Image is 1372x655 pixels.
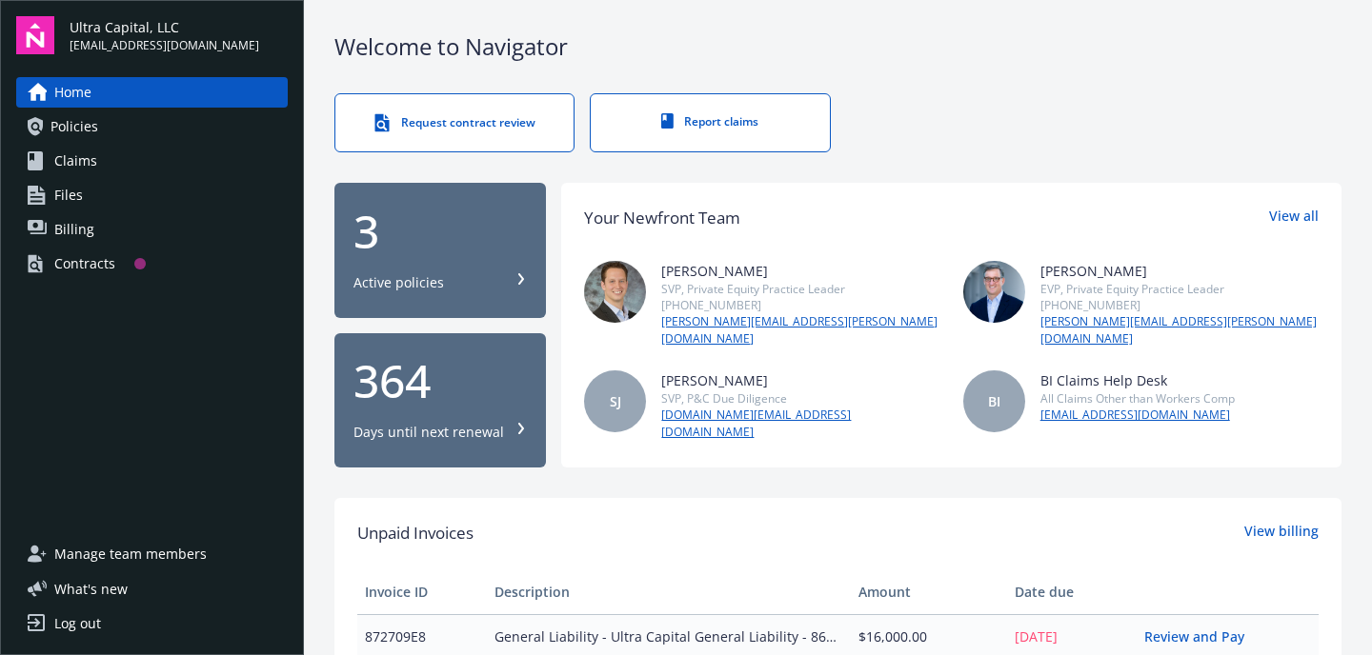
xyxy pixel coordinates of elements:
[16,16,54,54] img: navigator-logo.svg
[54,248,115,279] div: Contracts
[584,261,646,323] img: photo
[70,16,288,54] button: Ultra Capital, LLC[EMAIL_ADDRESS][DOMAIN_NAME]
[661,261,939,281] div: [PERSON_NAME]
[661,297,939,313] div: [PHONE_NUMBER]
[357,521,474,546] span: Unpaid Invoices
[54,608,101,639] div: Log out
[590,93,830,152] a: Report claims
[1040,281,1319,297] div: EVP, Private Equity Practice Leader
[610,391,621,411] span: SJ
[1040,370,1235,390] div: BI Claims Help Desk
[334,183,546,318] button: 3Active policies
[334,333,546,468] button: 364Days until next renewal
[1244,521,1319,546] a: View billing
[851,569,1007,615] th: Amount
[16,146,288,176] a: Claims
[1040,407,1235,424] a: [EMAIL_ADDRESS][DOMAIN_NAME]
[1269,206,1319,230] a: View all
[629,113,791,129] div: Report claims
[54,146,97,176] span: Claims
[50,111,98,142] span: Policies
[661,370,939,390] div: [PERSON_NAME]
[1040,297,1319,313] div: [PHONE_NUMBER]
[353,423,504,442] div: Days until next renewal
[54,539,207,569] span: Manage team members
[963,261,1025,323] img: photo
[353,273,444,292] div: Active policies
[54,77,91,108] span: Home
[16,180,288,210] a: Files
[16,579,158,599] button: What's new
[1040,261,1319,281] div: [PERSON_NAME]
[988,391,1000,411] span: BI
[16,539,288,569] a: Manage team members
[661,281,939,297] div: SVP, Private Equity Practice Leader
[357,569,487,615] th: Invoice ID
[1144,627,1260,645] a: Review and Pay
[54,180,83,210] span: Files
[487,569,851,615] th: Description
[16,77,288,108] a: Home
[494,626,843,646] span: General Liability - Ultra Capital General Liability - 86868699
[70,17,259,37] span: Ultra Capital, LLC
[54,579,128,599] span: What ' s new
[1040,390,1235,407] div: All Claims Other than Workers Comp
[661,313,939,347] a: [PERSON_NAME][EMAIL_ADDRESS][PERSON_NAME][DOMAIN_NAME]
[353,358,527,404] div: 364
[70,37,259,54] span: [EMAIL_ADDRESS][DOMAIN_NAME]
[661,407,939,441] a: [DOMAIN_NAME][EMAIL_ADDRESS][DOMAIN_NAME]
[334,30,1342,63] div: Welcome to Navigator
[373,113,535,132] div: Request contract review
[661,390,939,407] div: SVP, P&C Due Diligence
[16,248,288,279] a: Contracts
[584,206,740,230] div: Your Newfront Team
[1007,569,1137,615] th: Date due
[16,111,288,142] a: Policies
[54,214,94,245] span: Billing
[353,208,527,254] div: 3
[1040,313,1319,347] a: [PERSON_NAME][EMAIL_ADDRESS][PERSON_NAME][DOMAIN_NAME]
[334,93,575,152] a: Request contract review
[16,214,288,245] a: Billing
